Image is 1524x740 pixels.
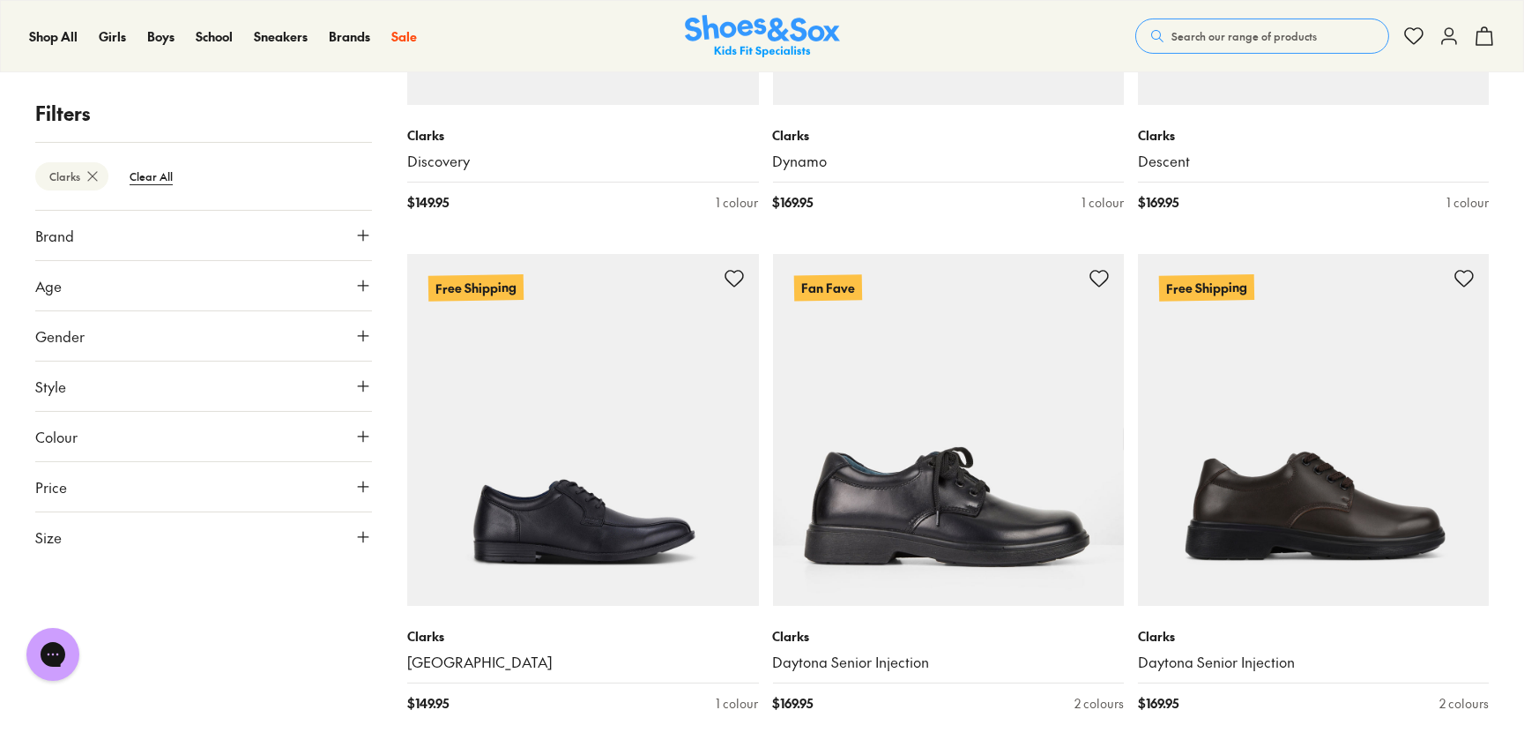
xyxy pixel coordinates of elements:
[1159,274,1254,302] p: Free Shipping
[773,627,1124,646] p: Clarks
[35,426,78,447] span: Colour
[35,211,372,260] button: Brand
[115,161,187,192] btn: Clear All
[35,275,62,296] span: Age
[1138,694,1178,713] span: $ 169.95
[1138,627,1489,646] p: Clarks
[35,325,85,347] span: Gender
[35,376,66,397] span: Style
[717,694,759,713] div: 1 colour
[329,27,370,46] a: Brands
[407,653,758,672] a: [GEOGRAPHIC_DATA]
[254,27,308,46] a: Sneakers
[35,99,372,128] p: Filters
[793,275,861,302] p: Fan Fave
[35,311,372,361] button: Gender
[35,162,108,191] btn: Clarks
[685,15,840,58] a: Shoes & Sox
[1439,694,1489,713] div: 2 colours
[196,27,233,46] a: School
[717,193,759,212] div: 1 colour
[35,412,372,461] button: Colour
[1446,193,1489,212] div: 1 colour
[1138,254,1489,605] a: Free Shipping
[35,476,67,497] span: Price
[407,627,758,646] p: Clarks
[1082,193,1124,212] div: 1 colour
[254,27,308,45] span: Sneakers
[1138,193,1178,212] span: $ 169.95
[147,27,175,45] span: Boys
[391,27,417,45] span: Sale
[407,152,758,171] a: Discovery
[773,126,1124,145] p: Clarks
[147,27,175,46] a: Boys
[1171,28,1317,44] span: Search our range of products
[35,462,372,512] button: Price
[1138,152,1489,171] a: Descent
[428,274,524,302] p: Free Shipping
[29,27,78,45] span: Shop All
[35,512,372,562] button: Size
[773,254,1124,605] a: Fan Fave
[407,193,449,212] span: $ 149.95
[329,27,370,45] span: Brands
[1074,694,1124,713] div: 2 colours
[99,27,126,45] span: Girls
[685,15,840,58] img: SNS_Logo_Responsive.svg
[29,27,78,46] a: Shop All
[1138,126,1489,145] p: Clarks
[18,622,88,687] iframe: Gorgias live chat messenger
[391,27,417,46] a: Sale
[1138,653,1489,672] a: Daytona Senior Injection
[35,362,372,411] button: Style
[407,694,449,713] span: $ 149.95
[773,152,1124,171] a: Dynamo
[773,653,1124,672] a: Daytona Senior Injection
[196,27,233,45] span: School
[1135,19,1389,54] button: Search our range of products
[35,225,74,246] span: Brand
[773,193,814,212] span: $ 169.95
[407,126,758,145] p: Clarks
[35,261,372,310] button: Age
[99,27,126,46] a: Girls
[35,527,62,548] span: Size
[407,254,758,605] a: Free Shipping
[773,694,814,713] span: $ 169.95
